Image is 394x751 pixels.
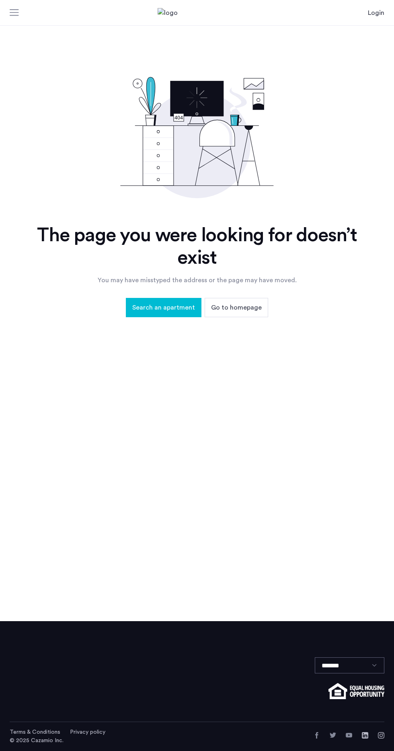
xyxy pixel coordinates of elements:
a: Login [368,8,384,18]
span: Search an apartment [132,303,195,312]
a: LinkedIn [362,732,368,739]
a: Twitter [330,732,336,739]
a: Cazamio Logo [158,8,236,18]
a: Facebook [314,732,320,739]
select: Language select [315,657,384,673]
div: The page you were looking for doesn’t exist [10,224,384,269]
span: © 2025 Cazamio Inc. [10,738,64,743]
a: YouTube [346,732,352,739]
button: button [205,298,268,317]
a: Privacy policy [70,728,105,736]
img: equal-housing.png [328,683,384,699]
div: You may have misstyped the address or the page may have moved. [10,275,384,285]
img: logo [158,8,236,18]
a: Terms and conditions [10,728,60,736]
span: Go to homepage [211,303,262,312]
a: Instagram [378,732,384,739]
button: button [126,298,201,317]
